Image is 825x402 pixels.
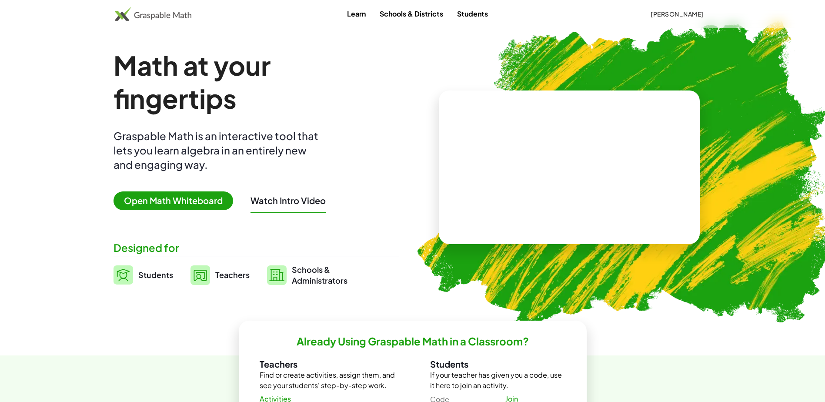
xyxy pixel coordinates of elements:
[251,195,326,206] button: Watch Intro Video
[260,358,395,370] h3: Teachers
[114,129,322,172] div: Graspable Math is an interactive tool that lets you learn algebra in an entirely new and engaging...
[450,6,495,22] a: Students
[297,335,529,348] h2: Already Using Graspable Math in a Classroom?
[190,264,250,286] a: Teachers
[114,241,399,255] div: Designed for
[651,10,704,18] span: [PERSON_NAME]
[373,6,450,22] a: Schools & Districts
[138,270,173,280] span: Students
[644,6,711,22] button: [PERSON_NAME]
[292,264,347,286] span: Schools & Administrators
[114,197,240,206] a: Open Math Whiteboard
[114,191,233,210] span: Open Math Whiteboard
[190,265,210,285] img: svg%3e
[504,135,635,200] video: What is this? This is dynamic math notation. Dynamic math notation plays a central role in how Gr...
[260,370,395,391] p: Find or create activities, assign them, and see your students' step-by-step work.
[267,265,287,285] img: svg%3e
[114,265,133,285] img: svg%3e
[215,270,250,280] span: Teachers
[267,264,347,286] a: Schools &Administrators
[114,264,173,286] a: Students
[430,370,566,391] p: If your teacher has given you a code, use it here to join an activity.
[430,358,566,370] h3: Students
[114,49,390,115] h1: Math at your fingertips
[340,6,373,22] a: Learn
